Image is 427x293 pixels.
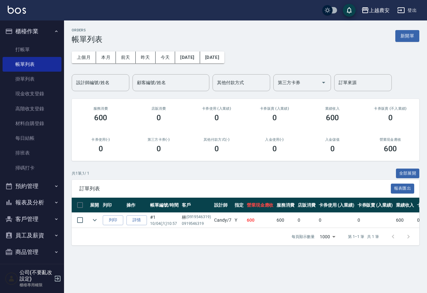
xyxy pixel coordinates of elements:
button: [DATE] [200,51,224,63]
button: 新開單 [395,30,419,42]
th: 帳單編號/時間 [149,198,180,213]
td: Candy /7 [213,213,233,228]
span: 訂單列表 [79,186,391,192]
th: 展開 [88,198,101,213]
h3: 600 [326,113,339,122]
th: 服務消費 [275,198,296,213]
h2: 卡券販賣 (不入業績) [369,107,412,111]
button: expand row [90,215,100,225]
th: 指定 [233,198,245,213]
h2: 其他付款方式(-) [195,138,238,142]
button: 全部展開 [396,169,420,178]
button: 客戶管理 [3,211,61,227]
p: 櫃檯專用權限 [20,282,52,288]
img: Person [5,272,18,285]
a: 掛單列表 [3,72,61,86]
th: 操作 [125,198,149,213]
h2: 卡券使用 (入業績) [195,107,238,111]
th: 業績收入 [394,198,415,213]
td: 0 [356,213,395,228]
h2: 入金使用(-) [253,138,296,142]
button: 報表匯出 [391,184,415,194]
div: 1000 [317,228,338,245]
h3: 0 [214,144,219,153]
h2: ORDERS [72,28,102,32]
button: [DATE] [175,51,200,63]
p: (0919546319) [186,214,211,221]
a: 打帳單 [3,42,61,57]
button: 櫃檯作業 [3,23,61,40]
button: 本月 [96,51,116,63]
th: 列印 [101,198,125,213]
a: 排班表 [3,146,61,160]
button: 前天 [116,51,136,63]
a: 掃碼打卡 [3,161,61,175]
th: 卡券使用 (入業績) [317,198,356,213]
button: 列印 [103,215,123,225]
h3: 600 [384,144,397,153]
td: 0 [317,213,356,228]
button: 商品管理 [3,244,61,260]
div: 上越農安 [369,6,390,14]
h3: 帳單列表 [72,35,102,44]
button: 員工及薪資 [3,227,61,244]
th: 店販消費 [296,198,317,213]
h2: 營業現金應收 [369,138,412,142]
a: 現金收支登錄 [3,86,61,101]
a: 詳情 [126,215,147,225]
h2: 卡券使用(-) [79,138,122,142]
button: 登出 [395,4,419,16]
td: 0 [296,213,317,228]
a: 新開單 [395,33,419,39]
button: 預約管理 [3,178,61,194]
td: 600 [394,213,415,228]
th: 客戶 [180,198,213,213]
h3: 0 [330,144,335,153]
h2: 入金儲值 [311,138,354,142]
a: 報表匯出 [391,185,415,191]
td: 600 [245,213,275,228]
img: Logo [8,6,26,14]
a: 高階收支登錄 [3,101,61,116]
button: 報表及分析 [3,194,61,211]
h3: 0 [99,144,103,153]
td: #1 [149,213,180,228]
div: 林 [182,214,211,221]
h3: 服務消費 [79,107,122,111]
h3: 0 [157,144,161,153]
button: 上越農安 [359,4,392,17]
p: 10/04 (六) 10:57 [150,221,179,226]
p: 共 1 筆, 1 / 1 [72,170,89,176]
button: Open [318,77,329,88]
h3: 0 [272,113,277,122]
h2: 業績收入 [311,107,354,111]
button: 昨天 [136,51,156,63]
th: 營業現金應收 [245,198,275,213]
h3: 0 [214,113,219,122]
th: 卡券販賣 (入業績) [356,198,395,213]
p: 每頁顯示數量 [292,234,315,240]
td: Y [233,213,245,228]
h2: 店販消費 [137,107,180,111]
button: 今天 [156,51,175,63]
h2: 卡券販賣 (入業績) [253,107,296,111]
h3: 0 [272,144,277,153]
h3: 0 [157,113,161,122]
a: 帳單列表 [3,57,61,72]
td: 600 [275,213,296,228]
h3: 600 [94,113,108,122]
p: 第 1–1 筆 共 1 筆 [348,234,379,240]
h2: 第三方卡券(-) [137,138,180,142]
button: save [343,4,356,17]
th: 設計師 [213,198,233,213]
p: 0919546319 [182,221,211,226]
h5: 公司(不要亂改設定) [20,269,52,282]
a: 每日結帳 [3,131,61,146]
h3: 0 [388,113,393,122]
button: 上個月 [72,51,96,63]
a: 材料自購登錄 [3,116,61,131]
